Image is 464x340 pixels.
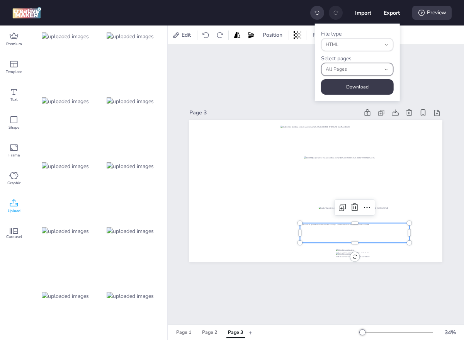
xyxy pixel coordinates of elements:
span: Carousel [6,234,22,240]
span: Upload [8,208,20,214]
span: Shape [8,124,19,131]
div: Tabs [171,326,248,339]
button: Export [384,5,400,21]
button: fileType [321,38,394,51]
span: All Pages [326,66,381,73]
button: + [248,326,252,339]
label: Select pages [321,55,352,62]
img: logo Creative Maker [12,7,41,19]
button: selectPages [321,63,394,76]
button: Download [321,79,394,95]
span: Text [10,97,18,103]
img: uploaded images [107,292,154,300]
span: Resize [311,31,330,39]
button: Import [355,5,371,21]
img: uploaded images [42,292,89,300]
div: Page 1 [176,329,191,336]
span: Edit [180,31,192,39]
img: uploaded images [42,32,89,41]
div: Page 2 [202,329,217,336]
img: uploaded images [107,162,154,170]
img: uploaded images [107,97,154,105]
div: Page 3 [228,329,243,336]
img: uploaded images [42,227,89,235]
img: uploaded images [42,162,89,170]
img: uploaded images [107,227,154,235]
span: Graphic [7,180,21,186]
span: HTML [326,41,381,48]
img: uploaded images [42,97,89,105]
div: 34 % [441,328,459,337]
div: Preview [412,6,452,20]
img: uploaded images [107,32,154,41]
span: Template [6,69,22,75]
span: Frame [8,152,20,158]
label: File type [321,30,342,37]
div: Page 3 [189,109,359,117]
span: Premium [6,41,22,47]
span: Position [261,31,284,39]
